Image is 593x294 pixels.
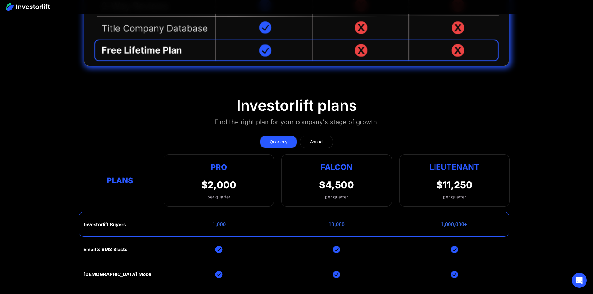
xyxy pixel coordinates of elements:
[310,139,323,145] div: Annual
[270,139,288,145] div: Quarterly
[319,179,354,190] div: $4,500
[325,194,348,200] div: per quarter
[436,179,473,190] div: $11,250
[214,117,379,127] div: Find the right plan for your company's stage of growth.
[83,272,151,277] div: [DEMOGRAPHIC_DATA] Mode
[213,222,226,228] div: 1,000
[572,273,587,288] div: Open Intercom Messenger
[430,162,479,172] strong: Lieutenant
[84,222,126,227] div: Investorlift Buyers
[440,222,467,228] div: 1,000,000+
[83,247,127,252] div: Email & SMS Blasts
[328,222,345,228] div: 10,000
[83,175,156,187] div: Plans
[201,179,236,190] div: $2,000
[237,96,357,114] div: Investorlift plans
[201,161,236,173] div: Pro
[321,161,352,173] div: Falcon
[443,194,466,200] div: per quarter
[201,194,236,200] div: per quarter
